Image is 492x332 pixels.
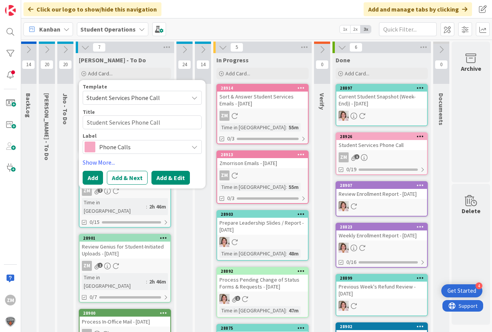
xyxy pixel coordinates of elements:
div: 28875 [217,325,308,332]
div: EW [336,111,427,121]
button: Add & Edit [151,171,190,185]
img: EW [339,243,349,253]
div: Previous Week's Refund Review - [DATE] [336,282,427,299]
span: 14 [22,60,35,69]
span: Kanban [39,25,60,34]
div: 28897 [336,85,427,92]
div: Weekly Enrollment Report - [DATE] [336,230,427,240]
span: Label [83,133,96,138]
span: : [286,123,287,132]
div: Process In-Office Mail - [DATE] [80,317,170,327]
span: 3x [361,25,371,33]
div: 28823 [336,224,427,230]
span: 2 [98,188,103,193]
span: Add Card... [226,70,250,77]
label: Title [83,108,95,115]
div: Sort & Answer Student Services Emails - [DATE] [217,92,308,108]
div: 28897Current Student Snapshot (Week-End)) - [DATE] [336,85,427,108]
span: Zaida - To Do [79,56,146,64]
div: 28899 [340,275,427,281]
div: ZM [82,186,92,196]
div: 28903 [221,212,308,217]
div: Time in [GEOGRAPHIC_DATA] [219,123,286,132]
div: 28907Review Enrollment Report - [DATE] [336,182,427,199]
span: 7 [93,43,106,52]
div: 28913 [217,151,308,158]
div: 28900 [80,310,170,317]
textarea: Student Services Phone Call [83,115,202,129]
img: EW [219,294,229,304]
img: EW [339,301,349,311]
div: Current Student Snapshot (Week-End)) - [DATE] [336,92,427,108]
span: 0/16 [346,258,356,266]
div: 28914 [221,85,308,91]
div: 4 [475,282,482,289]
div: 28903Prepare Leadership Slides / Report - [DATE] [217,211,308,235]
span: Emilie - To Do [43,93,51,160]
div: 28901 [80,235,170,242]
div: ZM [219,170,229,180]
div: 2h 46m [147,277,168,286]
div: 28926 [340,134,427,139]
div: 28913 [221,152,308,157]
div: ZM [217,170,308,180]
span: BackLog [25,93,32,118]
div: 28913Zmorrison Emails - [DATE] [217,151,308,168]
div: ZM [5,295,16,305]
span: 0 [435,60,448,69]
div: 28903 [217,211,308,218]
div: Delete [462,206,480,215]
div: Get Started [447,287,476,295]
div: 28901 [83,235,170,241]
span: 2x [350,25,361,33]
button: Add [83,171,103,185]
span: 1 [98,263,103,268]
span: 0/15 [90,218,100,226]
span: Jho - To Do [61,93,69,125]
div: Review Genius for Student-Initiated Uploads - [DATE] [80,242,170,259]
b: Student Operations [80,25,136,33]
div: 28901Review Genius for Student-Initiated Uploads - [DATE] [80,235,170,259]
div: Time in [GEOGRAPHIC_DATA] [82,273,146,290]
div: 28900 [83,310,170,316]
div: 28907 [340,183,427,188]
div: 28914Sort & Answer Student Services Emails - [DATE] [217,85,308,108]
div: ZM [80,261,170,271]
span: 5 [230,43,243,52]
img: EW [339,201,349,211]
div: 48m [287,249,301,258]
div: 28902 [336,323,427,330]
div: 28899 [336,275,427,282]
div: ZM [339,152,349,162]
div: Time in [GEOGRAPHIC_DATA] [219,306,286,315]
div: 28926 [336,133,427,140]
img: avatar [5,316,16,327]
span: Template [83,84,107,89]
div: 28823Weekly Enrollment Report - [DATE] [336,224,427,240]
div: 28907 [336,182,427,189]
span: : [146,202,147,211]
div: EW [217,237,308,247]
span: Documents [437,93,445,125]
div: 28914 [217,85,308,92]
span: 6 [349,43,362,52]
span: 0/3 [227,194,234,202]
div: EW [336,243,427,253]
a: Show More... [83,158,202,167]
div: 28823 [340,224,427,230]
div: ZM [219,111,229,121]
span: Phone Calls [99,142,184,152]
span: 0 [316,60,329,69]
div: EW [217,294,308,304]
div: 28892Process Pending Change of Status Forms & Requests - [DATE] [217,268,308,292]
span: 20 [40,60,53,69]
div: 28897 [340,85,427,91]
span: 0/3 [227,135,234,143]
div: Archive [461,64,481,73]
div: Click our logo to show/hide this navigation [23,2,161,16]
img: EW [219,237,229,247]
div: Process Pending Change of Status Forms & Requests - [DATE] [217,275,308,292]
span: 14 [196,60,209,69]
div: ZM [80,186,170,196]
div: ZM [336,152,427,162]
